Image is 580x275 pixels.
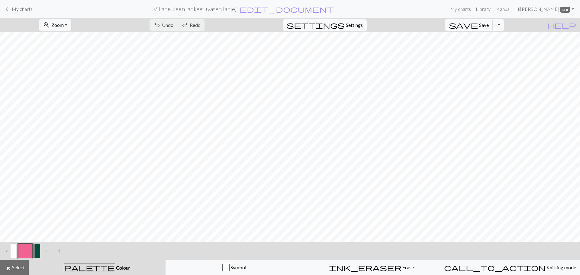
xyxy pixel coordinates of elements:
span: call_to_action [444,263,546,272]
span: Zoom [51,22,64,28]
i: Settings [287,21,345,29]
button: SettingsSettings [283,19,367,31]
span: edit_document [240,5,334,13]
span: Colour [115,265,130,270]
span: Erase [401,264,414,270]
span: help [547,21,576,29]
span: save [449,21,478,29]
span: settings [287,21,345,29]
span: Save [479,22,489,28]
a: My charts [4,4,33,14]
a: My charts [448,3,473,15]
span: palette [64,263,115,272]
button: Save [445,19,493,31]
a: Manual [493,3,513,15]
a: Library [473,3,493,15]
span: ink_eraser [329,263,401,272]
span: Knitting mode [546,264,576,270]
span: zoom_in [43,21,50,29]
a: Hi[PERSON_NAME] pro [513,3,576,15]
span: pro [560,7,570,13]
button: Symbol [166,260,303,275]
span: highlight_alt [4,263,11,272]
span: Settings [346,21,363,29]
span: Symbol [230,264,246,270]
button: Knitting mode [440,260,580,275]
div: < [1,243,11,259]
span: Select [11,264,25,270]
button: Colour [29,260,166,275]
button: Zoom [39,19,71,31]
div: > [40,243,50,259]
span: add [56,247,63,255]
span: My charts [12,6,33,12]
button: Erase [303,260,440,275]
span: keyboard_arrow_left [4,5,11,13]
h2: Villaneuleen lahkeet (vasen lahje) [153,5,237,12]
